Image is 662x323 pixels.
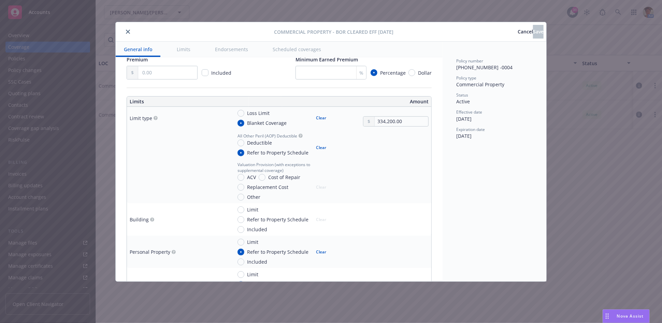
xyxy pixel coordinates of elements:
[247,149,308,156] span: Refer to Property Schedule
[533,25,544,39] button: Save
[296,56,358,63] span: Minimum Earned Premium
[127,56,148,63] span: Premium
[130,248,170,255] div: Personal Property
[238,120,244,127] input: Blanket Coverage
[247,119,287,127] span: Blanket Coverage
[247,139,272,146] span: Deductible
[533,28,544,35] span: Save
[238,206,244,213] input: Limit
[127,97,249,107] th: Limits
[247,109,270,117] span: Loss Limit
[617,313,644,319] span: Nova Assist
[247,193,260,201] span: Other
[312,247,330,257] button: Clear
[238,110,244,117] input: Loss Limit
[238,281,244,288] input: Refer to Property Schedule
[247,174,256,181] span: ACV
[264,42,329,57] button: Scheduled coverages
[247,183,288,191] span: Replacement Cost
[169,42,199,57] button: Limits
[456,116,472,122] span: [DATE]
[138,66,197,79] input: 0.00
[124,28,132,36] button: close
[312,280,330,289] button: Clear
[207,42,256,57] button: Endorsements
[408,69,415,76] input: Dollar
[312,113,330,123] button: Clear
[238,133,297,139] span: All Other Peril (AOP) Deductible
[456,64,513,71] span: [PHONE_NUMBER] -0004
[456,133,472,139] span: [DATE]
[130,281,179,288] div: Business Interruption
[456,109,482,115] span: Effective date
[247,248,308,255] span: Refer to Property Schedule
[359,69,363,76] span: %
[375,117,428,126] input: 0.00
[371,69,377,76] input: Percentage
[116,42,160,57] button: General info
[456,98,470,105] span: Active
[603,309,650,323] button: Nova Assist
[238,184,244,191] input: Replacement Cost
[518,25,533,39] button: Cancel
[247,281,308,288] span: Refer to Property Schedule
[418,69,432,76] span: Dollar
[274,28,393,35] span: Commercial Property - BOR Cleared Eff [DATE]
[238,239,244,246] input: Limit
[238,162,330,173] span: Valuation Provision (with exceptions to supplemental coverage)
[238,174,244,181] input: ACV
[247,226,267,233] span: Included
[238,216,244,223] input: Refer to Property Schedule
[238,149,244,156] input: Refer to Property Schedule
[456,58,483,64] span: Policy number
[238,226,244,233] input: Included
[211,70,231,76] span: Included
[268,174,300,181] span: Cost of Repair
[456,75,476,81] span: Policy type
[456,92,468,98] span: Status
[247,258,267,265] span: Included
[518,28,533,35] span: Cancel
[247,206,258,213] span: Limit
[247,271,258,278] span: Limit
[380,69,406,76] span: Percentage
[238,271,244,278] input: Limit
[247,216,308,223] span: Refer to Property Schedule
[238,194,244,201] input: Other
[259,174,265,181] input: Cost of Repair
[238,140,244,146] input: Deductible
[456,81,504,88] span: Commercial Property
[603,310,611,323] div: Drag to move
[282,97,431,107] th: Amount
[456,127,485,132] span: Expiration date
[238,259,244,265] input: Included
[312,143,330,152] button: Clear
[247,238,258,246] span: Limit
[238,249,244,255] input: Refer to Property Schedule
[130,115,152,122] div: Limit type
[130,216,149,223] div: Building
